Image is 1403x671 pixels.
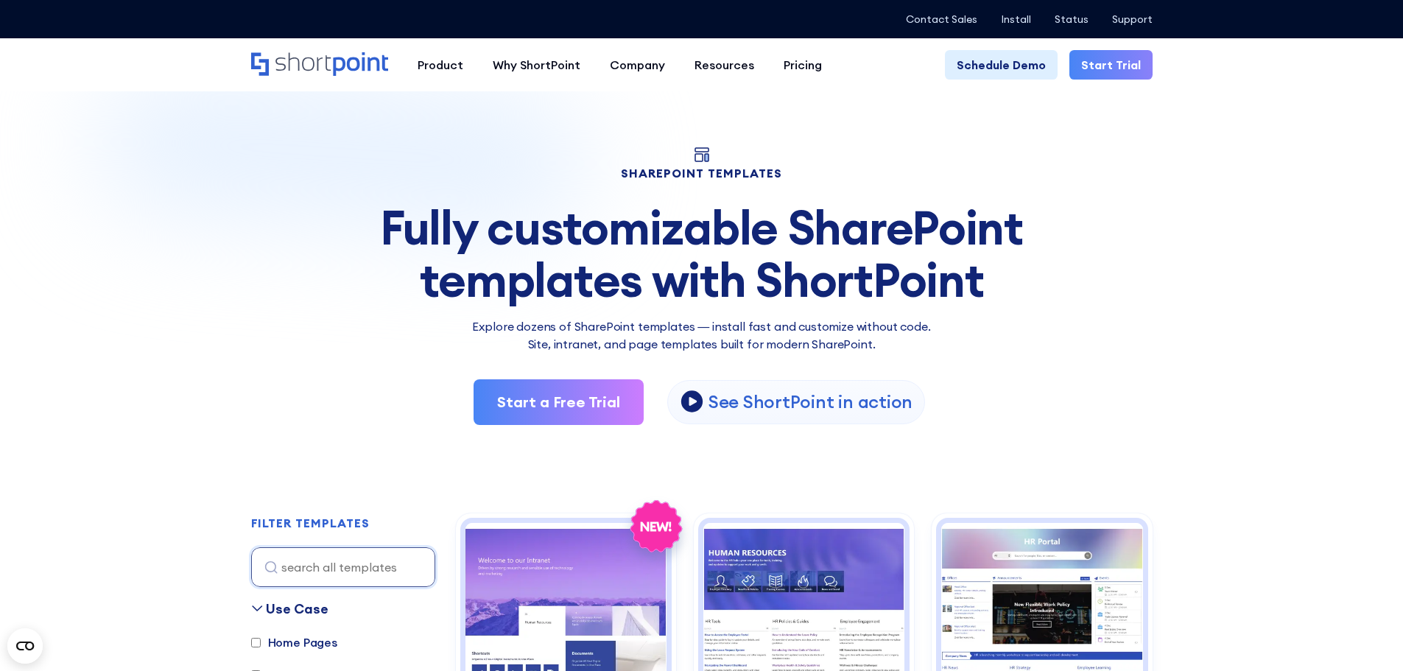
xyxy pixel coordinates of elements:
iframe: Chat Widget [1138,500,1403,671]
a: Status [1055,13,1089,25]
input: search all templates [251,547,435,587]
h2: FILTER TEMPLATES [251,517,370,530]
div: Use Case [266,599,328,619]
div: Company [610,56,665,74]
a: Support [1112,13,1153,25]
div: Resources [695,56,754,74]
a: Install [1001,13,1031,25]
input: Home Pages [251,638,261,647]
a: Pricing [769,50,837,80]
p: Explore dozens of SharePoint templates — install fast and customize without code. Site, intranet,... [251,317,1153,353]
a: Product [403,50,478,80]
button: Open CMP widget [7,628,43,664]
a: open lightbox [667,380,925,424]
div: Pricing [784,56,822,74]
a: Home [251,52,388,77]
a: Company [595,50,680,80]
a: Why ShortPoint [478,50,595,80]
a: Schedule Demo [945,50,1058,80]
label: Home Pages [251,633,337,651]
h1: SHAREPOINT TEMPLATES [251,168,1153,178]
div: Fully customizable SharePoint templates with ShortPoint [251,202,1153,306]
a: Resources [680,50,769,80]
a: Contact Sales [906,13,977,25]
div: Product [418,56,463,74]
p: See ShortPoint in action [708,390,913,413]
a: Start a Free Trial [474,379,644,425]
a: Start Trial [1069,50,1153,80]
div: Why ShortPoint [493,56,580,74]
